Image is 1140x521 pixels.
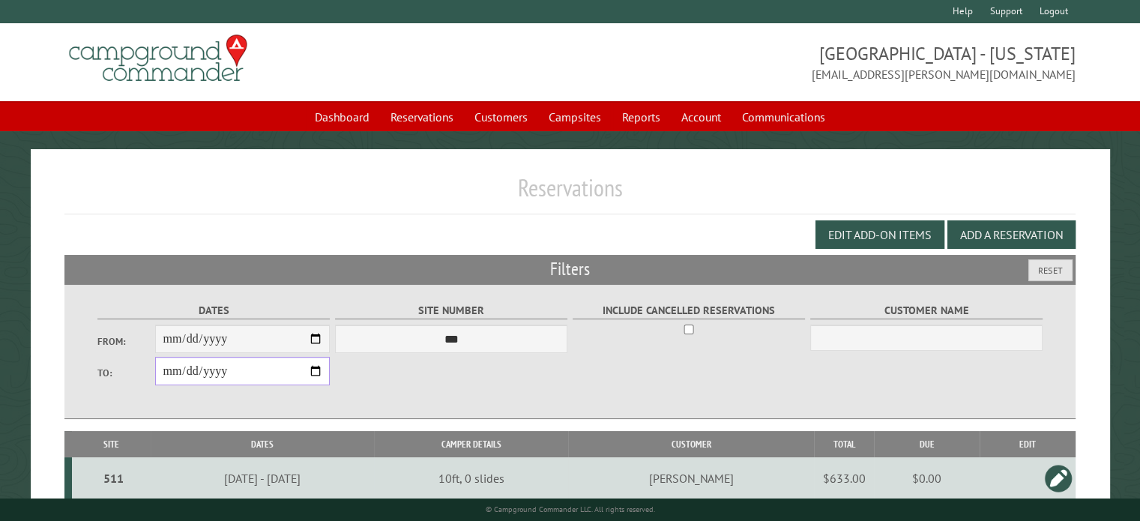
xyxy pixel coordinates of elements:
label: From: [97,334,156,349]
th: Customer [568,431,814,457]
th: Total [814,431,874,457]
div: 511 [78,471,148,486]
th: Site [72,431,151,457]
a: Communications [733,103,834,131]
a: Customers [465,103,537,131]
span: [GEOGRAPHIC_DATA] - [US_STATE] [EMAIL_ADDRESS][PERSON_NAME][DOMAIN_NAME] [570,41,1076,83]
a: Dashboard [306,103,379,131]
label: Site Number [335,302,568,319]
td: $0.00 [874,457,980,499]
td: [PERSON_NAME] [568,457,814,499]
label: Dates [97,302,331,319]
label: Customer Name [810,302,1043,319]
button: Add a Reservation [947,220,1076,249]
button: Edit Add-on Items [815,220,944,249]
th: Due [874,431,980,457]
td: 10ft, 0 slides [374,457,568,499]
small: © Campground Commander LLC. All rights reserved. [486,505,655,514]
div: [DATE] - [DATE] [153,471,371,486]
label: Include Cancelled Reservations [573,302,806,319]
img: Campground Commander [64,29,252,88]
h1: Reservations [64,173,1076,214]
th: Camper Details [374,431,568,457]
th: Dates [151,431,374,457]
h2: Filters [64,255,1076,283]
a: Reports [613,103,669,131]
a: Account [672,103,730,131]
a: Reservations [381,103,462,131]
a: Campsites [540,103,610,131]
label: To: [97,366,156,380]
th: Edit [980,431,1075,457]
button: Reset [1028,259,1073,281]
td: $633.00 [814,457,874,499]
